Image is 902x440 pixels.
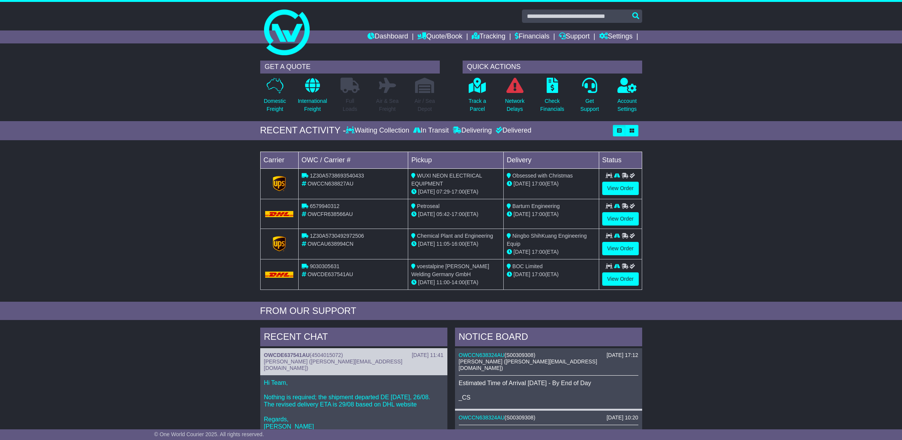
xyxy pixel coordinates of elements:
a: View Order [602,212,639,226]
div: ( ) [264,352,444,358]
div: - (ETA) [411,188,500,196]
span: OWCFR638566AU [307,211,353,217]
a: DomesticFreight [263,77,286,117]
p: Track a Parcel [469,97,486,113]
a: NetworkDelays [504,77,525,117]
span: Chemical Plant and Engineering [417,233,493,239]
a: GetSupport [580,77,599,117]
div: (ETA) [507,210,596,218]
p: Air & Sea Freight [376,97,399,113]
span: 1Z30A5730492972506 [310,233,364,239]
p: Account Settings [617,97,637,113]
span: 9030305631 [310,263,339,269]
span: [PERSON_NAME] ([PERSON_NAME][EMAIL_ADDRESS][DOMAIN_NAME]) [264,358,402,371]
span: 17:00 [452,189,465,195]
a: Track aParcel [468,77,487,117]
span: 17:00 [452,211,465,217]
div: FROM OUR SUPPORT [260,306,642,317]
span: © One World Courier 2025. All rights reserved. [154,431,264,437]
span: 17:00 [532,249,545,255]
p: Pricing was approved for booking OWCCN638324AU. [459,429,638,436]
span: 17:00 [532,271,545,277]
div: Delivered [494,126,531,135]
p: Check Financials [540,97,564,113]
td: Delivery [503,152,599,168]
a: Dashboard [367,30,408,43]
span: [PERSON_NAME] ([PERSON_NAME][EMAIL_ADDRESS][DOMAIN_NAME]) [459,358,597,371]
div: - (ETA) [411,278,500,286]
span: 17:00 [532,211,545,217]
div: RECENT CHAT [260,328,447,348]
span: [DATE] [514,249,530,255]
span: [DATE] [418,279,435,285]
p: Network Delays [505,97,524,113]
p: Full Loads [340,97,360,113]
a: View Order [602,182,639,195]
span: WUXI NEON ELECTRICAL EQUIPMENT [411,173,482,187]
a: AccountSettings [617,77,637,117]
td: Status [599,152,642,168]
div: Waiting Collection [346,126,411,135]
a: View Order [602,272,639,286]
td: Carrier [260,152,298,168]
span: 4504015072 [312,352,341,358]
p: Hi Team, Nothing is required; the shipment departed DE [DATE], 26/08. The revised delivery ETA is... [264,379,444,430]
div: QUICK ACTIONS [463,61,642,74]
img: DHL.png [265,211,294,217]
span: OWCAU638994CN [307,241,353,247]
span: 6579940312 [310,203,339,209]
span: 07:29 [436,189,450,195]
a: CheckFinancials [540,77,565,117]
a: Support [559,30,590,43]
a: OWCCN638324AU [459,414,505,421]
p: International Freight [298,97,327,113]
span: OWCCN638827AU [307,181,353,187]
span: [DATE] [514,271,530,277]
span: 16:00 [452,241,465,247]
td: OWC / Carrier # [298,152,408,168]
div: - (ETA) [411,240,500,248]
span: S00309308 [506,414,534,421]
span: 05:42 [436,211,450,217]
div: ( ) [459,352,638,358]
span: Ningbo ShihKuang Engineering Equip [507,233,587,247]
div: (ETA) [507,180,596,188]
span: Obsessed with Christmas [512,173,573,179]
img: GetCarrierServiceLogo [273,236,286,251]
span: [DATE] [514,181,530,187]
a: Tracking [472,30,505,43]
p: Get Support [580,97,599,113]
span: 14:00 [452,279,465,285]
span: voestalpine [PERSON_NAME] Welding Germany GmbH [411,263,489,277]
a: OWCCN638324AU [459,352,505,358]
a: Settings [599,30,633,43]
span: BOC Limited [512,263,542,269]
span: S00309308 [506,352,534,358]
span: [DATE] [514,211,530,217]
span: Petroseal [417,203,439,209]
span: [DATE] [418,211,435,217]
img: DHL.png [265,272,294,278]
td: Pickup [408,152,504,168]
div: NOTICE BOARD [455,328,642,348]
span: 11:05 [436,241,450,247]
p: Domestic Freight [264,97,286,113]
div: In Transit [411,126,451,135]
div: (ETA) [507,270,596,278]
div: [DATE] 10:20 [606,414,638,421]
span: 1Z30A5738693540433 [310,173,364,179]
span: 17:00 [532,181,545,187]
a: Financials [515,30,549,43]
a: OWCDE637541AU [264,352,310,358]
p: Estimated Time of Arrival [DATE] - By End of Day _CS [459,379,638,402]
a: InternationalFreight [297,77,328,117]
div: Delivering [451,126,494,135]
div: [DATE] 11:41 [412,352,443,358]
div: RECENT ACTIVITY - [260,125,346,136]
div: - (ETA) [411,210,500,218]
div: ( ) [459,414,638,421]
p: Air / Sea Depot [415,97,435,113]
span: 11:00 [436,279,450,285]
div: GET A QUOTE [260,61,440,74]
img: GetCarrierServiceLogo [273,176,286,191]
